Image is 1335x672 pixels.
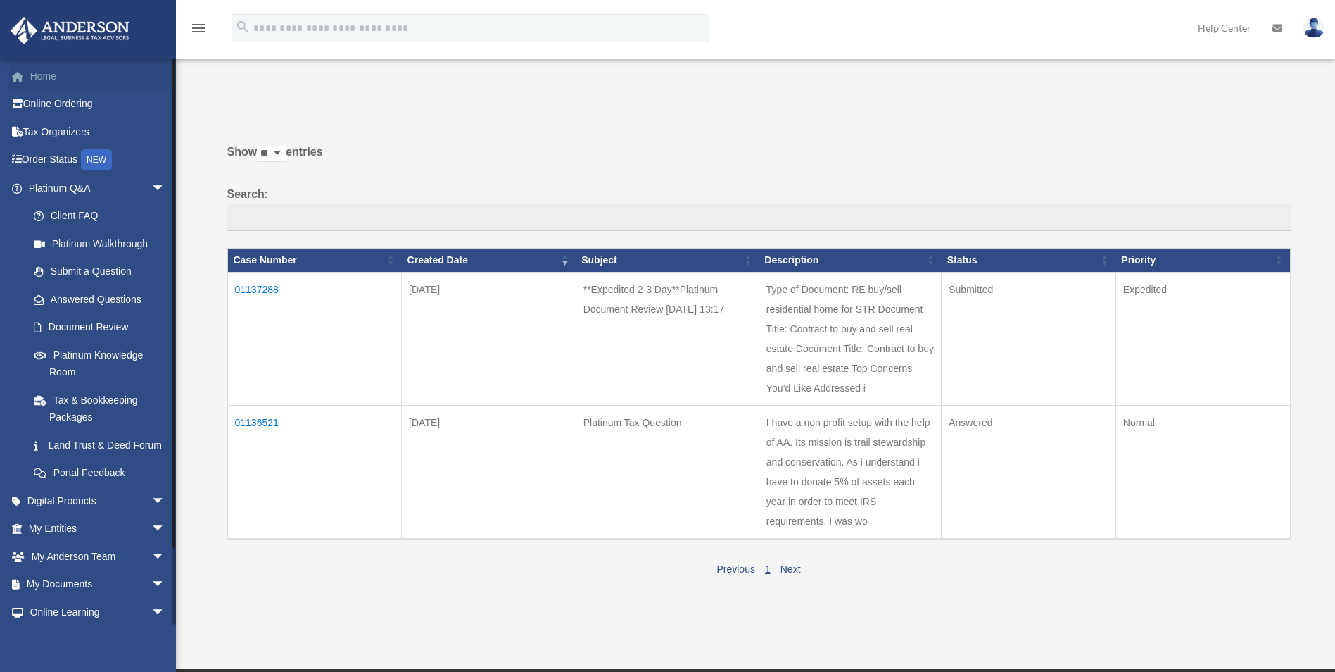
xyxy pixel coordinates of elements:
a: Portal Feedback [20,459,179,487]
a: Online Learningarrow_drop_down [10,598,186,626]
i: search [235,19,251,35]
th: Status: activate to sort column ascending [942,248,1116,272]
th: Created Date: activate to sort column ascending [402,248,576,272]
a: Digital Productsarrow_drop_down [10,487,186,515]
a: Home [10,62,186,90]
div: NEW [81,149,112,170]
span: arrow_drop_down [151,515,179,544]
label: Search: [227,185,1291,231]
img: Anderson Advisors Platinum Portal [6,17,134,44]
a: 1 [765,564,771,575]
th: Case Number: activate to sort column ascending [227,248,402,272]
td: Normal [1115,405,1290,539]
a: Tax Organizers [10,118,186,146]
td: Expedited [1115,272,1290,405]
a: menu [190,25,207,37]
a: Answered Questions [20,285,172,313]
td: Answered [942,405,1116,539]
a: Next [780,564,801,575]
a: Order StatusNEW [10,146,186,175]
a: My Documentsarrow_drop_down [10,571,186,599]
td: **Expedited 2-3 Day**Platinum Document Review [DATE] 13:17 [576,272,759,405]
td: 01137288 [227,272,402,405]
img: User Pic [1303,18,1324,38]
td: [DATE] [402,272,576,405]
td: Submitted [942,272,1116,405]
i: menu [190,20,207,37]
th: Priority: activate to sort column ascending [1115,248,1290,272]
a: Submit a Question [20,258,179,286]
span: arrow_drop_down [151,542,179,571]
a: Land Trust & Deed Forum [20,431,179,459]
td: 01136521 [227,405,402,539]
td: Type of Document: RE buy/sell residential home for STR Document Title: Contract to buy and sell r... [759,272,941,405]
a: Online Ordering [10,90,186,118]
a: Client FAQ [20,202,179,230]
select: Showentries [257,146,286,162]
a: Tax & Bookkeeping Packages [20,386,179,431]
span: arrow_drop_down [151,487,179,516]
th: Description: activate to sort column ascending [759,248,941,272]
a: Previous [716,564,754,575]
a: Platinum Walkthrough [20,230,179,258]
td: I have a non profit setup with the help of AA. Its mission is trail stewardship and conservation.... [759,405,941,539]
span: arrow_drop_down [151,571,179,599]
a: Platinum Q&Aarrow_drop_down [10,174,179,202]
a: Platinum Knowledge Room [20,341,179,386]
a: My Anderson Teamarrow_drop_down [10,542,186,571]
th: Subject: activate to sort column ascending [576,248,759,272]
a: Document Review [20,313,179,342]
td: [DATE] [402,405,576,539]
td: Platinum Tax Question [576,405,759,539]
a: My Entitiesarrow_drop_down [10,515,186,543]
span: arrow_drop_down [151,598,179,627]
input: Search: [227,204,1291,231]
span: arrow_drop_down [151,174,179,203]
label: Show entries [227,142,1291,176]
